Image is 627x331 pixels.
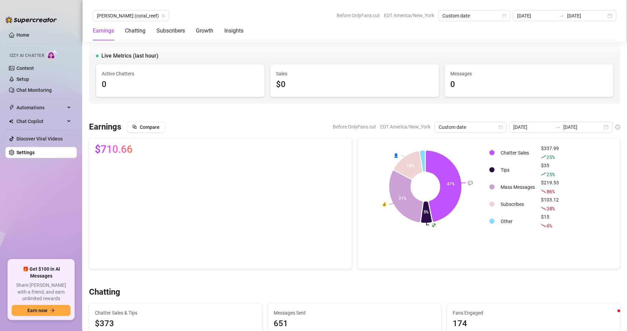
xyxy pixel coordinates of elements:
[615,125,620,130] span: info-circle
[541,206,546,211] span: fall
[547,205,554,212] span: 38 %
[12,266,71,279] span: 🎁 Get $100 in AI Messages
[567,12,606,20] input: End date
[140,124,160,130] span: Compare
[27,308,47,313] span: Earn now
[16,116,65,127] span: Chat Copilot
[541,145,559,161] div: $337.99
[16,32,29,38] a: Home
[498,162,538,178] td: Tips
[95,144,133,155] span: $710.66
[10,52,44,59] span: Izzy AI Chatter
[517,12,556,20] input: Start date
[498,213,538,230] td: Other
[498,179,538,195] td: Mass Messages
[547,171,554,177] span: 25 %
[5,16,57,23] img: logo-BBDzfeDw.svg
[102,78,259,91] div: 0
[50,308,55,313] span: arrow-right
[439,122,502,132] span: Custom date
[9,105,14,110] span: thunderbolt
[541,162,559,178] div: $35
[442,11,506,21] span: Custom date
[16,65,34,71] a: Content
[513,123,552,131] input: Start date
[499,125,503,129] span: calendar
[274,317,435,330] div: 651
[541,179,559,195] div: $219.53
[498,145,538,161] td: Chatter Sales
[604,308,620,324] iframe: Intercom live chat
[93,27,114,35] div: Earnings
[450,70,607,77] span: Messages
[453,309,614,317] span: Fans Engaged
[547,222,552,229] span: 6 %
[541,189,546,194] span: fall
[450,78,607,91] div: 0
[555,124,561,130] span: to
[559,13,564,19] span: swap-right
[541,223,546,228] span: fall
[47,50,58,60] img: AI Chatter
[156,27,185,35] div: Subscribers
[276,70,433,77] span: Sales
[12,282,71,302] span: Share [PERSON_NAME] with a friend, and earn unlimited rewards
[132,124,137,129] span: block
[16,76,29,82] a: Setup
[89,287,120,298] h3: Chatting
[89,122,121,133] h3: Earnings
[431,222,436,228] text: 💸
[559,13,564,19] span: to
[102,70,259,77] span: Active Chatters
[274,309,435,317] span: Messages Sent
[393,153,398,158] text: 👤
[380,122,430,132] span: EDT America/New_York
[453,317,614,330] div: 174
[12,305,71,316] button: Earn nowarrow-right
[547,188,554,195] span: 86 %
[555,124,561,130] span: swap-right
[196,27,213,35] div: Growth
[125,27,146,35] div: Chatting
[16,150,35,155] a: Settings
[9,119,13,124] img: Chat Copilot
[541,155,546,159] span: rise
[16,87,52,93] a: Chat Monitoring
[498,196,538,212] td: Subscribes
[384,10,434,21] span: EDT America/New_York
[95,309,256,317] span: Chatter Sales & Tips
[541,213,559,230] div: $15
[547,154,554,160] span: 25 %
[541,196,559,212] div: $103.12
[337,10,380,21] span: Before OnlyFans cut
[127,122,165,133] button: Compare
[563,123,602,131] input: End date
[381,201,387,207] text: 💰
[276,78,433,91] div: $0
[95,317,256,330] span: $373
[16,102,65,113] span: Automations
[224,27,243,35] div: Insights
[468,180,473,185] text: 💬
[333,122,376,132] span: Before OnlyFans cut
[97,11,165,21] span: Anna (coral_reef)
[502,14,506,18] span: calendar
[101,52,159,60] span: Live Metrics (last hour)
[161,14,165,18] span: team
[541,172,546,176] span: rise
[16,136,63,142] a: Discover Viral Videos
